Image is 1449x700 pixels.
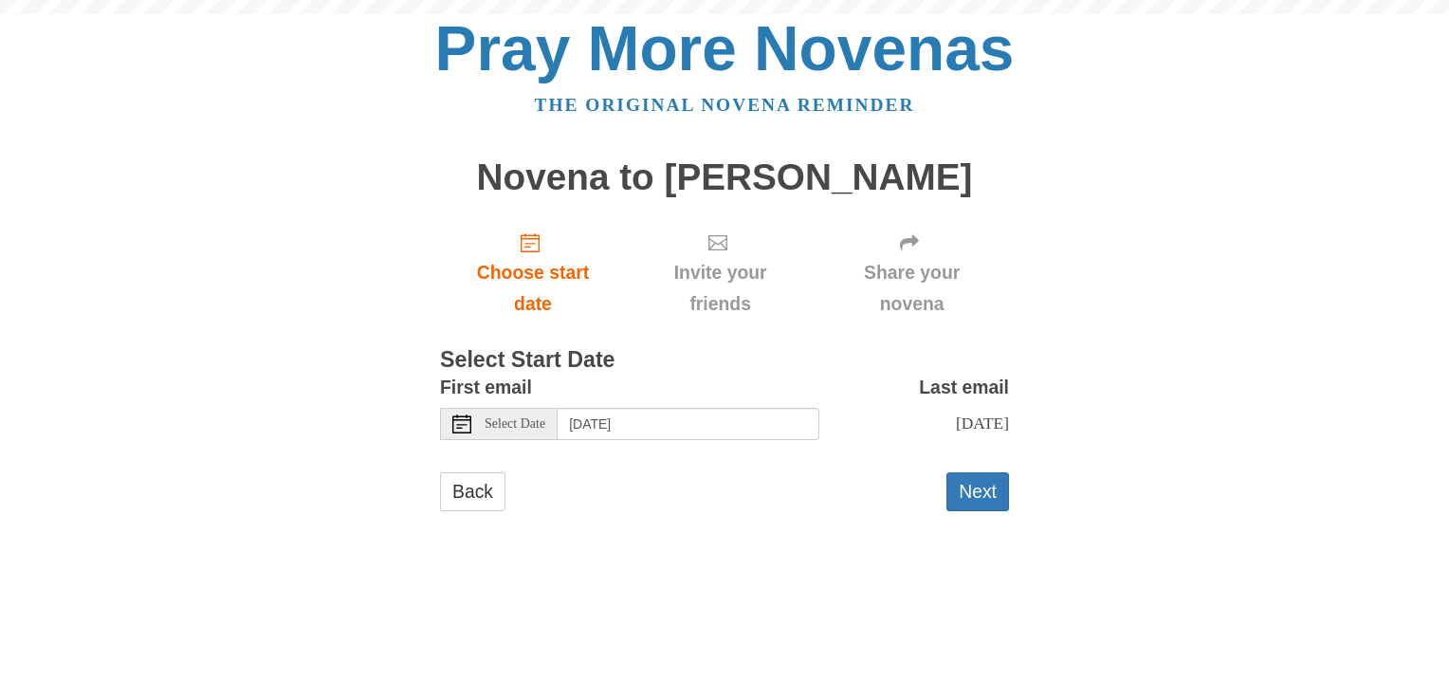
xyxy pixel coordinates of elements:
a: Pray More Novenas [435,13,1015,83]
span: Select Date [485,417,545,431]
span: Choose start date [459,257,607,320]
button: Next [946,472,1009,511]
h1: Novena to [PERSON_NAME] [440,157,1009,198]
span: Invite your friends [645,257,796,320]
a: The original novena reminder [535,95,915,115]
a: Back [440,472,505,511]
label: Last email [919,372,1009,403]
label: First email [440,372,532,403]
div: Click "Next" to confirm your start date first. [626,216,815,329]
span: [DATE] [956,414,1009,433]
span: Share your novena [834,257,990,320]
a: Choose start date [440,216,626,329]
div: Click "Next" to confirm your start date first. [815,216,1009,329]
h3: Select Start Date [440,348,1009,373]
